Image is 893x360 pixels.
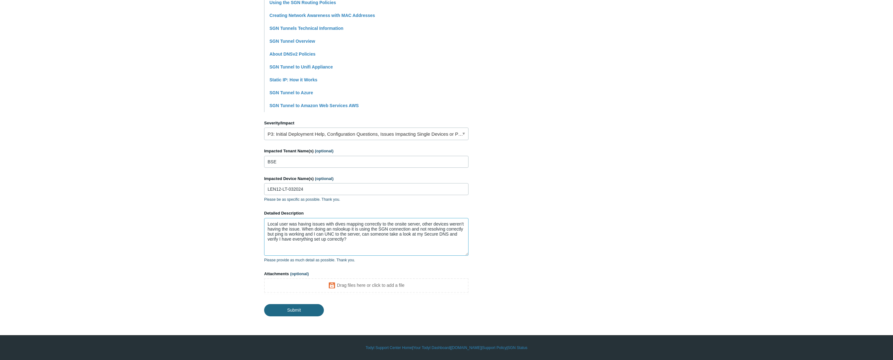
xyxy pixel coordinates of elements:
[269,26,343,31] a: SGN Tunnels Technical Information
[290,271,309,276] span: (optional)
[315,176,334,181] span: (optional)
[451,345,481,351] a: [DOMAIN_NAME]
[269,64,333,69] a: SGN Tunnel to Unifi Appliance
[269,13,375,18] a: Creating Network Awareness with MAC Addresses
[264,271,469,277] label: Attachments
[366,345,412,351] a: Todyl Support Center Home
[264,176,469,182] label: Impacted Device Name(s)
[264,345,629,351] div: | | | |
[482,345,507,351] a: Support Policy
[264,210,469,216] label: Detailed Description
[264,120,469,126] label: Severity/Impact
[508,345,527,351] a: SGN Status
[264,128,469,140] a: P3: Initial Deployment Help, Configuration Questions, Issues Impacting Single Devices or Past Out...
[264,197,469,202] p: Please be as specific as possible. Thank you.
[315,149,333,153] span: (optional)
[264,257,469,263] p: Please provide as much detail as possible. Thank you.
[269,39,315,44] a: SGN Tunnel Overview
[264,148,469,154] label: Impacted Tenant Name(s)
[269,90,313,95] a: SGN Tunnel to Azure
[269,77,317,82] a: Static IP: How it Works
[413,345,450,351] a: Your Todyl Dashboard
[269,103,359,108] a: SGN Tunnel to Amazon Web Services AWS
[269,52,315,57] a: About DNSv2 Policies
[264,304,324,316] input: Submit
